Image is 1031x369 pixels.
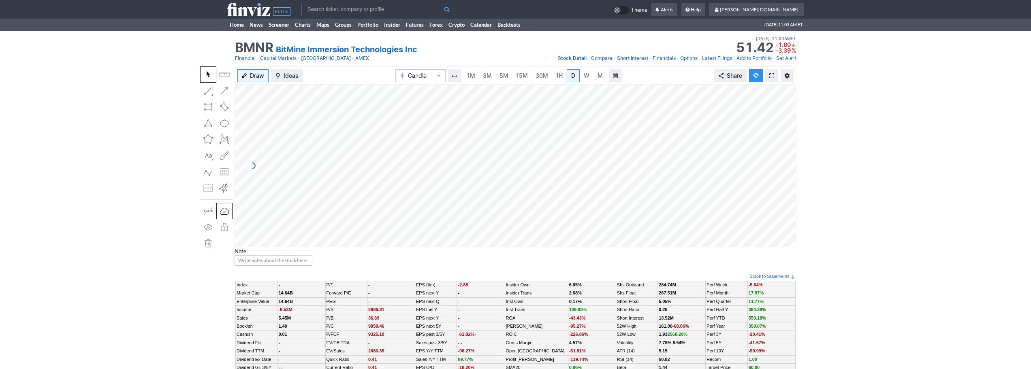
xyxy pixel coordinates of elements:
[325,322,367,330] td: P/C
[569,332,588,337] span: -226.86%
[580,69,593,82] a: W
[297,54,300,62] span: •
[216,66,233,83] button: Measure
[200,99,216,115] button: Rectangle
[368,307,384,312] span: 2686.31
[458,348,474,353] span: -96.27%
[458,282,468,287] span: -2.88
[749,316,766,320] span: 559.18%
[706,297,747,305] td: Perf Quarter
[569,348,586,353] span: -51.81%
[613,54,616,62] span: •
[463,69,479,82] a: 1M
[617,299,639,304] a: Short Float
[415,355,457,363] td: Sales Y/Y TTM
[325,339,367,347] td: EV/EBITDA
[617,316,644,320] a: Short Interest
[598,72,603,79] span: M
[368,299,370,304] b: -
[569,324,586,328] span: -95.27%
[659,340,685,345] small: 7.78% 8.54%
[558,54,587,62] a: Stock Detail
[368,348,384,353] span: 2686.39
[325,331,367,339] td: P/FCF
[505,355,568,363] td: Profit [PERSON_NAME]
[659,324,689,328] b: 161.00
[749,307,766,312] span: 394.39%
[458,307,459,312] b: -
[505,347,568,355] td: Oper. [GEOGRAPHIC_DATA]
[496,69,512,82] a: 5M
[250,72,264,80] span: Draw
[200,66,216,83] button: Mouse
[278,316,291,320] b: 5.45M
[395,69,446,82] button: Chart Type
[200,147,216,164] button: Text
[617,307,639,312] a: Short Ratio
[256,54,259,62] span: •
[200,235,216,252] button: Remove all autosaved drawings
[200,131,216,147] button: Polygon
[278,290,292,295] b: 14.64B
[495,19,523,31] a: Backtests
[216,219,233,235] button: Lock drawings
[483,72,492,79] span: 3M
[702,54,732,62] a: Latest Filings
[403,19,427,31] a: Futures
[216,99,233,115] button: Rotated rectangle
[505,281,568,289] td: Insider Own
[505,322,568,330] td: [PERSON_NAME]
[616,281,657,289] td: Shs Outstand
[200,219,216,235] button: Hide drawings
[775,47,791,54] span: -3.39
[332,19,354,31] a: Groups
[368,324,384,328] span: 9959.46
[271,69,303,82] button: Ideas
[727,72,742,80] span: Share
[569,340,582,345] b: 4.57%
[706,281,747,289] td: Perf Week
[505,289,568,297] td: Insider Trans
[458,324,459,328] b: -
[773,54,775,62] span: •
[458,290,459,295] b: -
[216,203,233,219] button: Drawings Autosave: On
[631,6,647,15] span: Theme
[266,19,292,31] a: Screener
[499,72,508,79] span: 5M
[659,290,676,295] b: 267.51M
[749,357,757,362] span: 1.00
[749,69,763,82] button: Explore new features
[235,41,273,54] h1: BMNR
[235,54,256,62] a: Financial
[408,72,433,80] span: Candle
[276,44,417,55] a: BitMine Immersion Technologies Inc
[709,3,804,16] a: [PERSON_NAME][DOMAIN_NAME]
[749,324,766,328] span: 359.07%
[227,19,247,31] a: Home
[415,322,457,330] td: EPS next 5Y
[236,314,277,322] td: Sales
[706,347,747,355] td: Perf 10Y
[750,274,795,279] a: Scroll to Statements
[749,332,765,337] span: -20.41%
[200,180,216,196] button: Position
[681,3,705,16] a: Help
[659,348,667,353] b: 5.15
[458,340,462,345] small: - -
[427,19,446,31] a: Forex
[247,19,266,31] a: News
[216,115,233,131] button: Ellipse
[649,54,652,62] span: •
[325,289,367,297] td: Forward P/E
[278,340,280,345] b: -
[415,281,457,289] td: EPS (ttm)
[569,357,588,362] span: -119.74%
[301,54,351,62] a: [GEOGRAPHIC_DATA]
[613,6,647,15] a: Theme
[415,314,457,322] td: EPS next Y
[616,289,657,297] td: Shs Float
[368,332,384,337] span: 9325.10
[616,322,657,330] td: 52W High
[278,348,280,353] b: -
